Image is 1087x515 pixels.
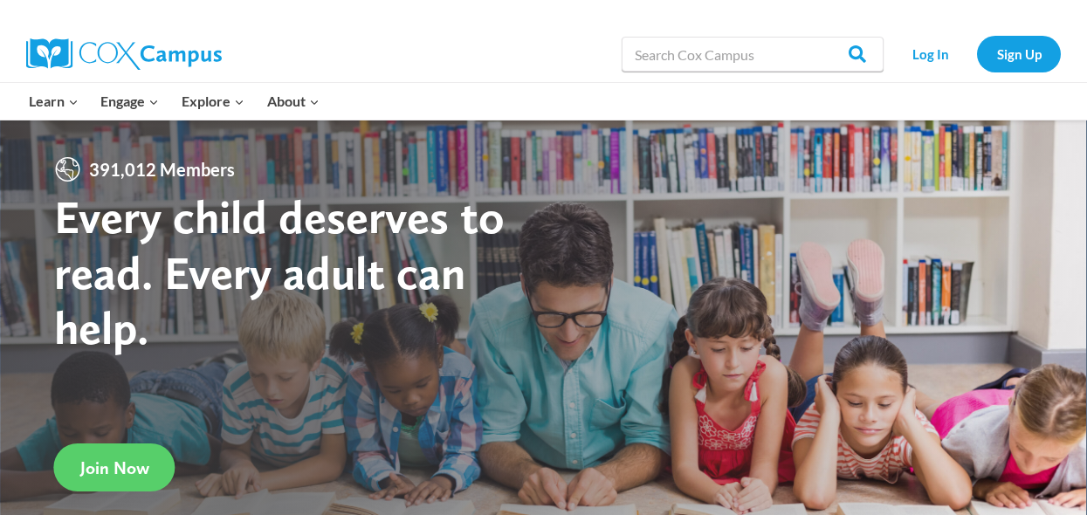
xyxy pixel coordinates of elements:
[17,83,330,120] nav: Primary Navigation
[26,38,222,70] img: Cox Campus
[182,90,244,113] span: Explore
[977,36,1061,72] a: Sign Up
[100,90,159,113] span: Engage
[892,36,968,72] a: Log In
[80,457,149,478] span: Join Now
[29,90,79,113] span: Learn
[54,189,505,355] strong: Every child deserves to read. Every adult can help.
[892,36,1061,72] nav: Secondary Navigation
[622,37,884,72] input: Search Cox Campus
[82,155,242,183] span: 391,012 Members
[54,443,175,491] a: Join Now
[267,90,320,113] span: About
